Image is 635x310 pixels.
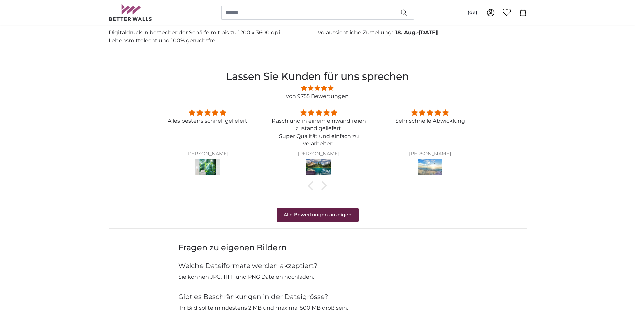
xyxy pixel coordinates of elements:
[395,29,438,36] b: -
[150,84,484,92] span: 4.81 stars
[271,108,366,117] div: 5 stars
[178,292,457,301] h4: Gibt es Beschränkungen in der Dateigrösse?
[109,4,152,21] img: Betterwalls
[395,29,417,36] span: 18. Aug.
[286,93,349,99] a: von 9755 Bewertungen
[150,69,484,84] h2: Lassen Sie Kunden für uns sprechen
[271,117,366,148] p: Rasch und in einem einwandfreien zustand geliefert. Super Qualität und einfach zu verarbeiten.
[418,159,443,177] img: Fototapete Die Möwen und das Meer bei Sonnenaufgang
[178,242,457,253] h3: Fragen zu eigenen Bildern
[382,108,477,117] div: 5 stars
[419,29,438,36] span: [DATE]
[382,151,477,157] div: [PERSON_NAME]
[160,108,255,117] div: 5 stars
[318,29,393,37] p: Voraussichtliche Zustellung:
[178,273,457,281] p: Sie können JPG, TIFF und PNG Dateien hochladen.
[178,261,457,270] h4: Welche Dateiformate werden akzeptiert?
[195,159,220,177] img: Fototapete Im Tropenwald
[306,159,331,177] img: Fototapete Emerald
[277,208,359,222] a: Alle Bewertungen anzeigen
[382,117,477,125] p: Sehr schnelle Abwicklung
[271,151,366,157] div: [PERSON_NAME]
[160,117,255,125] p: Alles bestens schnell geliefert
[109,29,312,45] p: Digitaldruck in bestechender Schärfe mit bis zu 1200 x 3600 dpi. Lebensmittelecht und 100% geruch...
[160,151,255,157] div: [PERSON_NAME]
[462,7,483,19] button: (de)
